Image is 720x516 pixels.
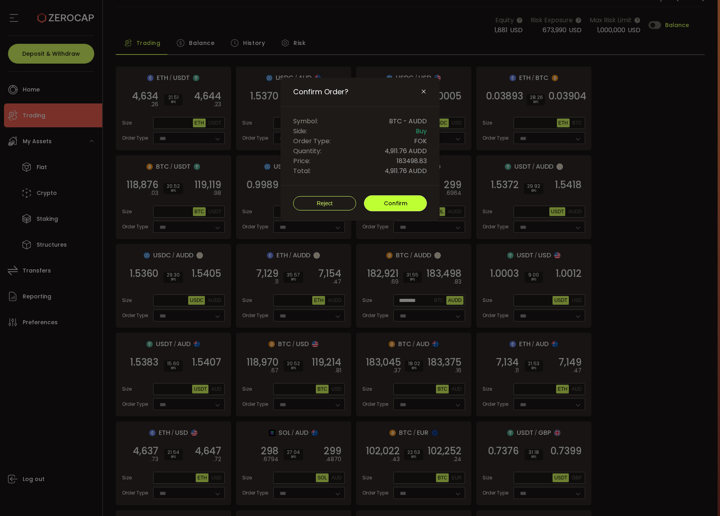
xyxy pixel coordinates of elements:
[293,126,307,136] span: Side:
[385,166,427,176] span: 4,911.76 AUDD
[293,116,318,126] span: Symbol:
[416,126,427,136] span: Buy
[364,195,427,211] button: Confirm
[293,196,356,210] button: Reject
[293,136,331,146] span: Order Type:
[280,78,440,221] div: Confirm Order?
[389,116,427,126] span: BTC - AUDD
[397,156,427,166] span: 183498.83
[384,199,407,207] span: Confirm
[293,87,348,97] span: Confirm Order?
[385,146,427,156] span: 4,911.76 AUDD
[420,88,427,95] button: Close
[293,156,310,166] span: Price:
[317,200,333,206] span: Reject
[626,430,720,516] iframe: Chat Widget
[293,146,321,156] span: Quantity:
[414,136,427,146] span: FOK
[293,166,311,176] span: Total:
